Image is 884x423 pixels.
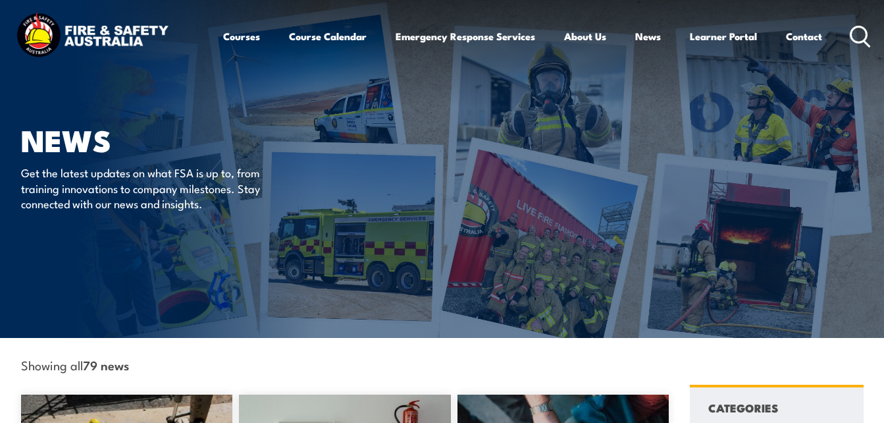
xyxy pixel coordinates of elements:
a: Course Calendar [289,20,367,52]
a: News [635,20,661,52]
h1: News [21,127,346,152]
a: Contact [786,20,822,52]
a: Emergency Response Services [396,20,535,52]
a: Courses [223,20,260,52]
h4: CATEGORIES [708,399,778,416]
a: About Us [564,20,606,52]
strong: 79 news [83,356,129,374]
a: Learner Portal [690,20,757,52]
p: Get the latest updates on what FSA is up to, from training innovations to company milestones. Sta... [21,165,261,211]
span: Showing all [21,358,129,372]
